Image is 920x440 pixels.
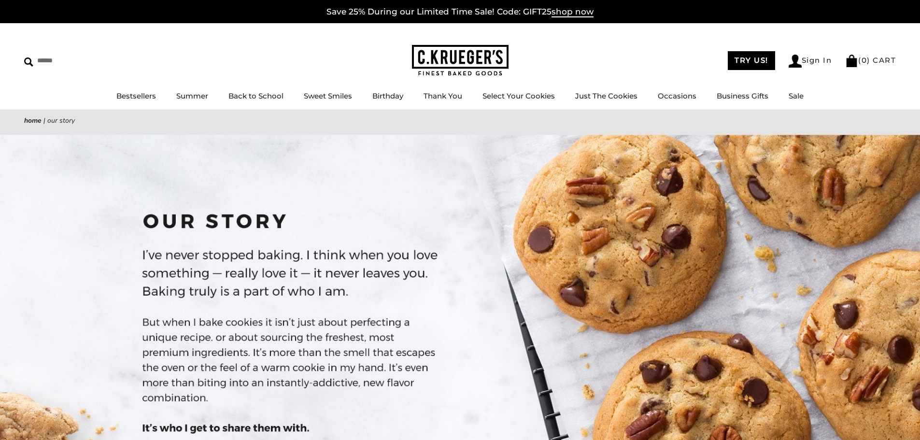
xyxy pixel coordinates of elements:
[176,91,208,100] a: Summer
[47,116,75,125] span: Our Story
[24,53,139,68] input: Search
[845,56,896,65] a: (0) CART
[43,116,45,125] span: |
[412,45,509,76] img: C.KRUEGER'S
[575,91,637,100] a: Just The Cookies
[728,51,775,70] a: TRY US!
[845,55,858,67] img: Bag
[717,91,768,100] a: Business Gifts
[24,115,896,126] nav: breadcrumbs
[552,7,594,17] span: shop now
[116,91,156,100] a: Bestsellers
[658,91,696,100] a: Occasions
[304,91,352,100] a: Sweet Smiles
[228,91,283,100] a: Back to School
[372,91,403,100] a: Birthday
[789,55,832,68] a: Sign In
[862,56,867,65] span: 0
[24,57,33,67] img: Search
[326,7,594,17] a: Save 25% During our Limited Time Sale! Code: GIFT25shop now
[789,55,802,68] img: Account
[482,91,555,100] a: Select Your Cookies
[789,91,804,100] a: Sale
[424,91,462,100] a: Thank You
[24,116,42,125] a: Home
